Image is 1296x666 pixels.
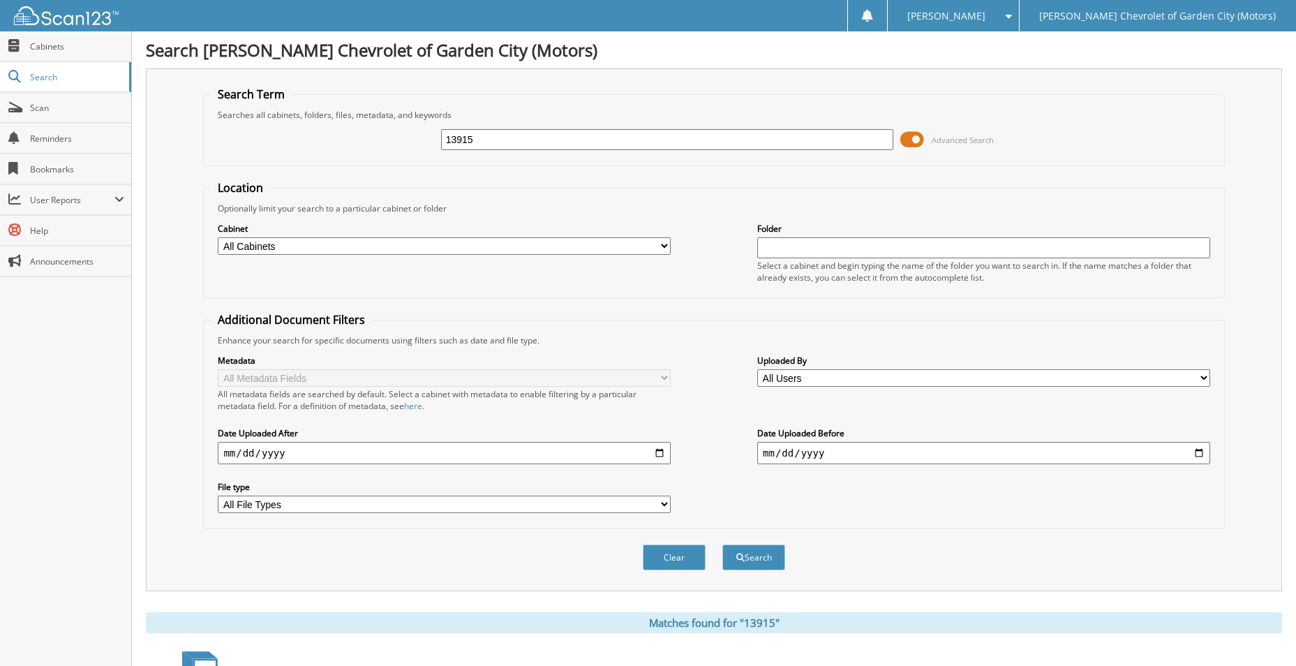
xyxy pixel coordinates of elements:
span: Scan [30,102,124,114]
span: User Reports [30,194,114,206]
span: Search [30,71,122,83]
img: scan123-logo-white.svg [14,6,119,25]
label: Date Uploaded Before [757,427,1210,439]
span: Announcements [30,256,124,267]
legend: Search Term [211,87,292,102]
h1: Search [PERSON_NAME] Chevrolet of Garden City (Motors) [146,38,1282,61]
span: Bookmarks [30,163,124,175]
label: Cabinet [218,223,671,235]
span: Cabinets [30,40,124,52]
label: Date Uploaded After [218,427,671,439]
div: Select a cabinet and begin typing the name of the folder you want to search in. If the name match... [757,260,1210,283]
input: end [757,442,1210,464]
legend: Additional Document Filters [211,312,372,327]
legend: Location [211,180,270,195]
input: start [218,442,671,464]
div: Matches found for "13915" [146,612,1282,633]
div: All metadata fields are searched by default. Select a cabinet with metadata to enable filtering b... [218,388,671,412]
button: Clear [643,545,706,570]
div: Optionally limit your search to a particular cabinet or folder [211,202,1216,214]
label: File type [218,481,671,493]
label: Metadata [218,355,671,367]
div: Enhance your search for specific documents using filters such as date and file type. [211,334,1216,346]
button: Search [722,545,785,570]
a: here [404,400,422,412]
div: Searches all cabinets, folders, files, metadata, and keywords [211,109,1216,121]
span: [PERSON_NAME] Chevrolet of Garden City (Motors) [1039,12,1276,20]
span: Reminders [30,133,124,145]
label: Folder [757,223,1210,235]
label: Uploaded By [757,355,1210,367]
span: Advanced Search [932,135,994,145]
span: [PERSON_NAME] [907,12,985,20]
span: Help [30,225,124,237]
